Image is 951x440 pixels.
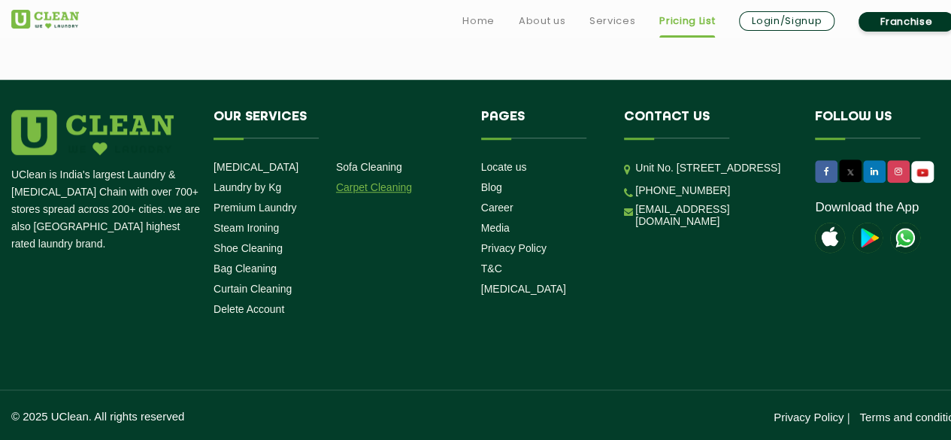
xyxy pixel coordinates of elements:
img: UClean Laundry and Dry Cleaning [913,165,932,181]
a: Login/Signup [739,11,834,31]
img: logo.png [11,110,174,155]
a: Download the App [815,200,919,215]
img: UClean Laundry and Dry Cleaning [890,223,920,253]
a: Curtain Cleaning [214,283,292,295]
a: T&C [481,262,502,275]
a: Shoe Cleaning [214,242,283,254]
a: Locate us [481,161,527,173]
a: Carpet Cleaning [336,181,412,193]
a: About us [519,12,565,30]
a: Bag Cleaning [214,262,277,275]
a: Media [481,222,510,234]
p: © 2025 UClean. All rights reserved [11,410,489,423]
a: Premium Laundry [214,202,297,214]
img: UClean Laundry and Dry Cleaning [11,10,79,29]
img: playstoreicon.png [853,223,883,253]
h4: Pages [481,110,602,138]
a: Career [481,202,513,214]
a: Steam Ironing [214,222,279,234]
p: Unit No. [STREET_ADDRESS] [635,159,792,177]
a: Blog [481,181,502,193]
a: Delete Account [214,303,284,315]
h4: Follow us [815,110,947,138]
a: [MEDICAL_DATA] [481,283,566,295]
a: Pricing List [659,12,715,30]
a: Sofa Cleaning [336,161,402,173]
img: apple-icon.png [815,223,845,253]
a: Laundry by Kg [214,181,281,193]
a: [MEDICAL_DATA] [214,161,298,173]
h4: Our Services [214,110,459,138]
a: Privacy Policy [774,411,843,423]
p: UClean is India's largest Laundry & [MEDICAL_DATA] Chain with over 700+ stores spread across 200+... [11,166,202,253]
a: [EMAIL_ADDRESS][DOMAIN_NAME] [635,203,792,227]
a: Services [589,12,635,30]
a: [PHONE_NUMBER] [635,184,730,196]
a: Privacy Policy [481,242,547,254]
a: Home [462,12,495,30]
h4: Contact us [624,110,792,138]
